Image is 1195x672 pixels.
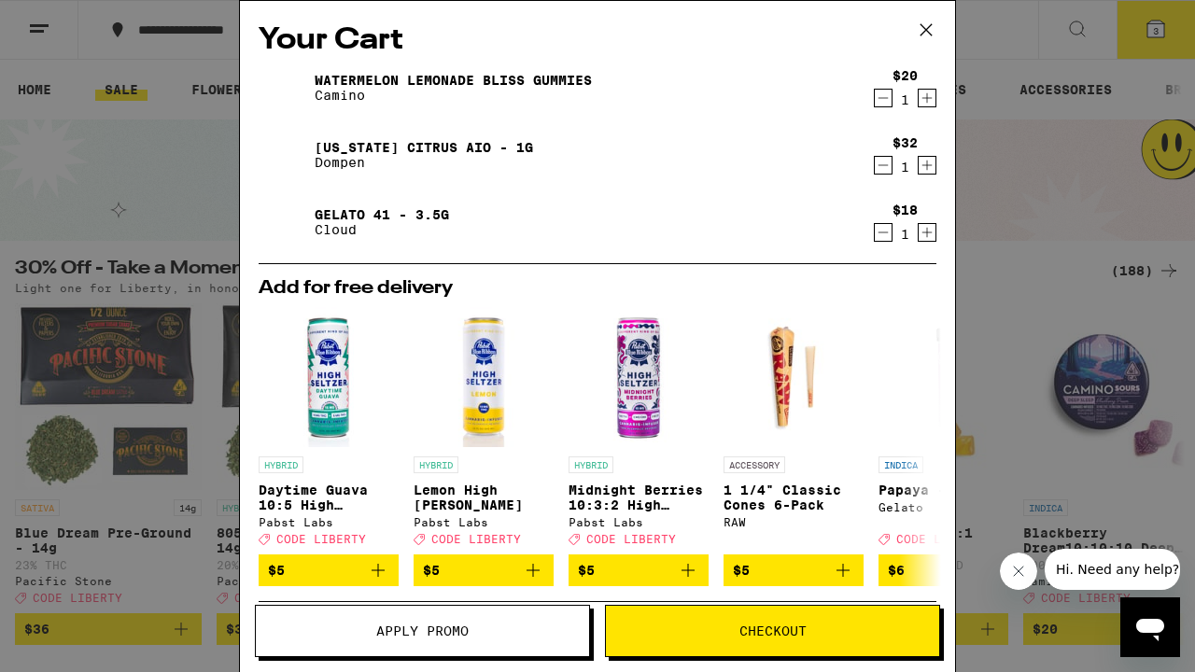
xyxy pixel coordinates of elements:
div: 1 [893,92,918,107]
p: ACCESSORY [724,456,785,473]
div: $32 [893,135,918,150]
div: $18 [893,203,918,217]
span: CODE LIBERTY [586,533,676,545]
img: Pabst Labs - Daytime Guava 10:5 High Seltzer [259,307,399,447]
button: Add to bag [259,554,399,586]
img: Pabst Labs - Midnight Berries 10:3:2 High Seltzer [569,307,709,447]
a: Watermelon Lemonade Bliss Gummies [315,73,592,88]
p: INDICA [879,456,923,473]
span: CODE LIBERTY [276,533,366,545]
span: CODE LIBERTY [896,533,986,545]
span: $6 [888,563,905,578]
div: Pabst Labs [259,516,399,528]
button: Decrement [874,223,893,242]
iframe: Button to launch messaging window [1120,597,1180,657]
img: California Citrus AIO - 1g [259,129,311,181]
span: Checkout [739,624,807,637]
div: $20 [893,68,918,83]
p: Midnight Berries 10:3:2 High [PERSON_NAME] [569,483,709,512]
button: Increment [918,156,936,175]
span: $5 [578,563,595,578]
button: Add to bag [724,554,864,586]
p: 1 1/4" Classic Cones 6-Pack [724,483,864,512]
button: Decrement [874,156,893,175]
p: Dompen [315,155,533,170]
p: HYBRID [569,456,613,473]
div: Pabst Labs [414,516,554,528]
p: Cloud [315,222,449,237]
p: HYBRID [414,456,458,473]
a: Open page for Papaya - 1g from Gelato [879,307,1019,554]
a: Open page for Midnight Berries 10:3:2 High Seltzer from Pabst Labs [569,307,709,554]
img: Pabst Labs - Lemon High Seltzer [414,307,554,447]
span: Apply Promo [376,624,469,637]
iframe: Message from company [1045,549,1180,590]
h2: Add for free delivery [259,279,936,298]
button: Add to bag [414,554,554,586]
p: Papaya - 1g [879,483,1019,497]
img: Gelato - Papaya - 1g [879,307,1019,447]
a: Open page for 1 1/4" Classic Cones 6-Pack from RAW [724,307,864,554]
a: Gelato 41 - 3.5g [315,207,449,222]
iframe: Close message [1000,553,1037,590]
p: Daytime Guava 10:5 High [PERSON_NAME] [259,483,399,512]
h2: Your Cart [259,20,936,62]
a: [US_STATE] Citrus AIO - 1g [315,140,533,155]
span: $5 [423,563,440,578]
a: Open page for Lemon High Seltzer from Pabst Labs [414,307,554,554]
img: RAW - 1 1/4" Classic Cones 6-Pack [724,307,864,447]
button: Increment [918,89,936,107]
button: Decrement [874,89,893,107]
button: Add to bag [569,554,709,586]
p: Lemon High [PERSON_NAME] [414,483,554,512]
button: Add to bag [879,554,1019,586]
span: CODE LIBERTY [431,533,521,545]
p: Camino [315,88,592,103]
div: 1 [893,160,918,175]
div: 1 [893,227,918,242]
div: Pabst Labs [569,516,709,528]
button: Increment [918,223,936,242]
span: $5 [733,563,750,578]
a: Open page for Daytime Guava 10:5 High Seltzer from Pabst Labs [259,307,399,554]
button: Apply Promo [255,605,590,657]
img: Watermelon Lemonade Bliss Gummies [259,62,311,114]
div: RAW [724,516,864,528]
div: Gelato [879,501,1019,513]
button: Checkout [605,605,940,657]
img: Gelato 41 - 3.5g [259,196,311,248]
span: $5 [268,563,285,578]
